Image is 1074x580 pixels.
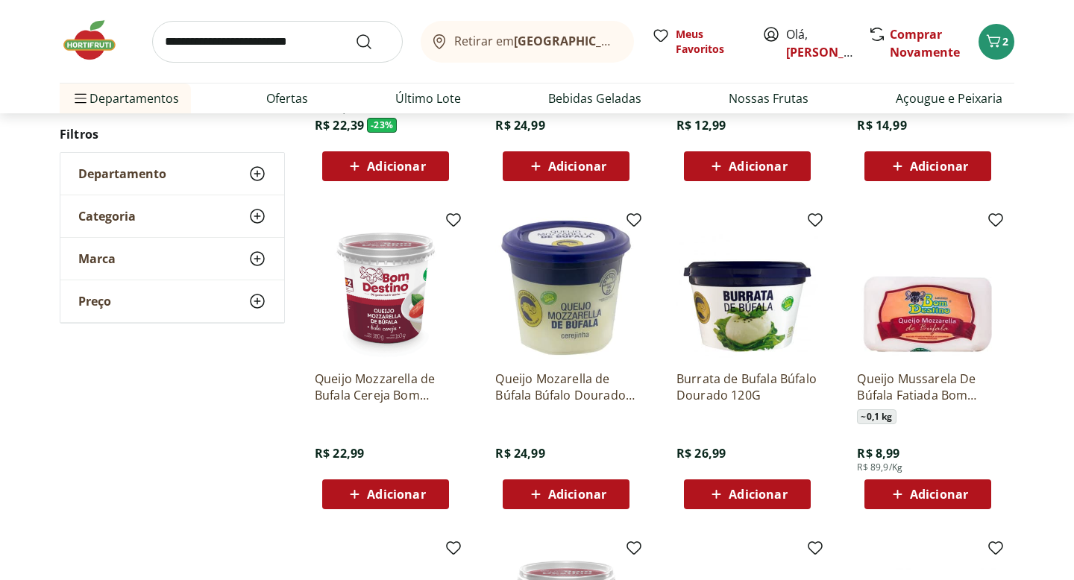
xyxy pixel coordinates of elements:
[548,488,606,500] span: Adicionar
[78,294,111,309] span: Preço
[729,89,808,107] a: Nossas Frutas
[729,160,787,172] span: Adicionar
[729,488,787,500] span: Adicionar
[890,26,960,60] a: Comprar Novamente
[684,479,811,509] button: Adicionar
[864,151,991,181] button: Adicionar
[60,119,285,149] h2: Filtros
[322,479,449,509] button: Adicionar
[652,27,744,57] a: Meus Favoritos
[495,371,637,403] a: Queijo Mozarella de Búfala Búfalo Dourado 150g
[676,371,818,403] a: Burrata de Bufala Búfalo Dourado 120G
[896,89,1002,107] a: Açougue e Peixaria
[315,371,456,403] a: Queijo Mozzarella de Bufala Cereja Bom Destino 160g
[367,118,397,133] span: - 23 %
[857,409,896,424] span: ~ 0,1 kg
[503,479,629,509] button: Adicionar
[78,166,166,181] span: Departamento
[857,461,902,473] span: R$ 89,9/Kg
[514,33,765,49] b: [GEOGRAPHIC_DATA]/[GEOGRAPHIC_DATA]
[857,217,999,359] img: Queijo Mussarela De Búfala Fatiada Bom Destino
[60,238,284,280] button: Marca
[910,160,968,172] span: Adicionar
[548,89,641,107] a: Bebidas Geladas
[421,21,634,63] button: Retirar em[GEOGRAPHIC_DATA]/[GEOGRAPHIC_DATA]
[495,217,637,359] img: Queijo Mozarella de Búfala Búfalo Dourado 150g
[857,371,999,403] a: Queijo Mussarela De Búfala Fatiada Bom Destino
[857,445,899,461] span: R$ 8,99
[857,117,906,133] span: R$ 14,99
[78,209,136,224] span: Categoria
[676,217,818,359] img: Burrata de Bufala Búfalo Dourado 120G
[266,89,308,107] a: Ofertas
[355,33,391,51] button: Submit Search
[786,44,883,60] a: [PERSON_NAME]
[322,151,449,181] button: Adicionar
[864,479,991,509] button: Adicionar
[395,89,461,107] a: Último Lote
[72,81,179,116] span: Departamentos
[315,445,364,461] span: R$ 22,99
[315,217,456,359] img: Queijo Mozzarella de Bufala Cereja Bom Destino 160g
[684,151,811,181] button: Adicionar
[495,445,544,461] span: R$ 24,99
[910,488,968,500] span: Adicionar
[60,280,284,322] button: Preço
[503,151,629,181] button: Adicionar
[495,117,544,133] span: R$ 24,99
[152,21,403,63] input: search
[1002,34,1008,48] span: 2
[676,117,726,133] span: R$ 12,99
[548,160,606,172] span: Adicionar
[367,488,425,500] span: Adicionar
[60,18,134,63] img: Hortifruti
[786,25,852,61] span: Olá,
[454,34,619,48] span: Retirar em
[60,153,284,195] button: Departamento
[72,81,89,116] button: Menu
[315,117,364,133] span: R$ 22,39
[979,24,1014,60] button: Carrinho
[60,195,284,237] button: Categoria
[367,160,425,172] span: Adicionar
[78,251,116,266] span: Marca
[676,445,726,461] span: R$ 26,99
[676,27,744,57] span: Meus Favoritos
